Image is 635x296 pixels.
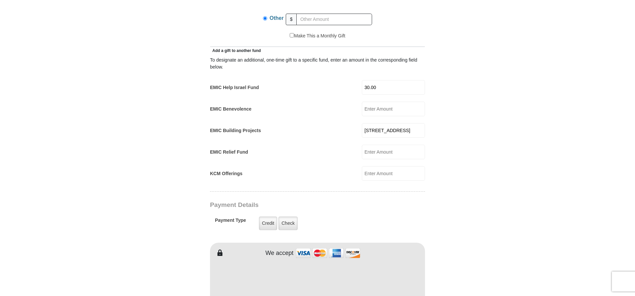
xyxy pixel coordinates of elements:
[210,106,251,113] label: EMIC Benevolence
[295,246,361,260] img: credit cards accepted
[210,170,242,177] label: KCM Offerings
[210,127,261,134] label: EMIC Building Projects
[210,149,248,156] label: EMIC Relief Fund
[266,250,294,257] h4: We accept
[362,145,425,159] input: Enter Amount
[290,33,294,37] input: Make This a Monthly Gift
[270,15,284,21] span: Other
[210,48,261,53] span: Add a gift to another fund
[215,218,246,226] h5: Payment Type
[290,32,345,39] label: Make This a Monthly Gift
[210,201,379,209] h3: Payment Details
[286,14,297,25] span: $
[362,80,425,95] input: Enter Amount
[210,84,259,91] label: EMIC Help Israel Fund
[296,14,372,25] input: Other Amount
[278,217,298,230] label: Check
[362,123,425,138] input: Enter Amount
[210,57,425,71] div: To designate an additional, one-time gift to a specific fund, enter an amount in the correspondin...
[362,102,425,116] input: Enter Amount
[362,166,425,181] input: Enter Amount
[259,217,277,230] label: Credit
